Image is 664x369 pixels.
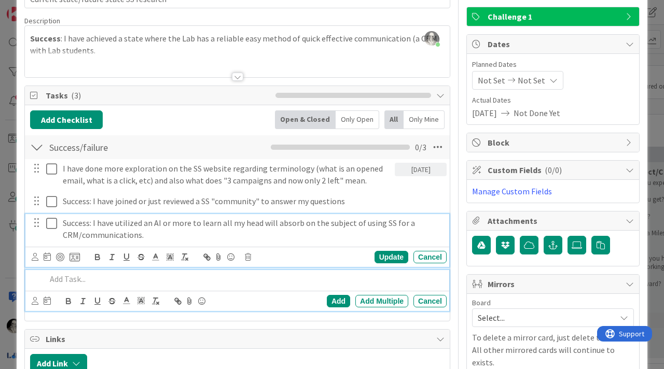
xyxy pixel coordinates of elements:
div: Cancel [413,295,447,307]
div: Cancel [413,251,447,263]
span: Links [46,333,431,345]
span: Not Set [518,74,545,87]
img: 5slRnFBaanOLW26e9PW3UnY7xOjyexml.jpeg [424,31,439,46]
p: Success: I have utilized an AI or more to learn all my head will absorb on the subject of using S... [63,217,442,240]
span: Actual Dates [472,95,634,106]
p: I have done more exploration on the SS website regarding terminology (what is an opened email, wh... [63,163,391,186]
span: Custom Fields [488,164,620,176]
div: Open & Closed [275,110,336,129]
div: Add [327,295,350,307]
span: Mirrors [488,278,620,290]
span: Select... [478,310,611,325]
div: Only Open [336,110,379,129]
span: Support [22,2,47,14]
span: Planned Dates [472,59,634,70]
span: 0 / 3 [415,141,426,153]
strong: Success [30,33,61,44]
span: Challenge 1 [488,10,620,23]
button: Add Checklist [30,110,103,129]
p: : I have achieved a state where the Lab has a reliable easy method of quick effective communicati... [30,33,445,56]
span: ( 0/0 ) [545,165,562,175]
div: Update [375,251,408,263]
div: [DATE] [395,163,447,176]
span: [DATE] [472,107,497,119]
div: All [384,110,404,129]
span: Board [472,299,491,306]
p: Success: I have joined or just reviewed a SS "community" to answer my questions [63,195,442,207]
span: Not Done Yet [514,107,560,119]
a: Manage Custom Fields [472,186,552,196]
span: Block [488,136,620,149]
span: Attachments [488,215,620,227]
input: Add Checklist... [46,138,218,157]
span: Tasks [46,89,270,102]
span: ( 3 ) [71,90,81,101]
div: Only Mine [404,110,445,129]
div: Add Multiple [355,295,408,307]
span: Description [24,16,60,25]
p: To delete a mirror card, just delete the card. All other mirrored cards will continue to exists. [472,331,634,368]
span: Not Set [478,74,505,87]
span: Dates [488,38,620,50]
